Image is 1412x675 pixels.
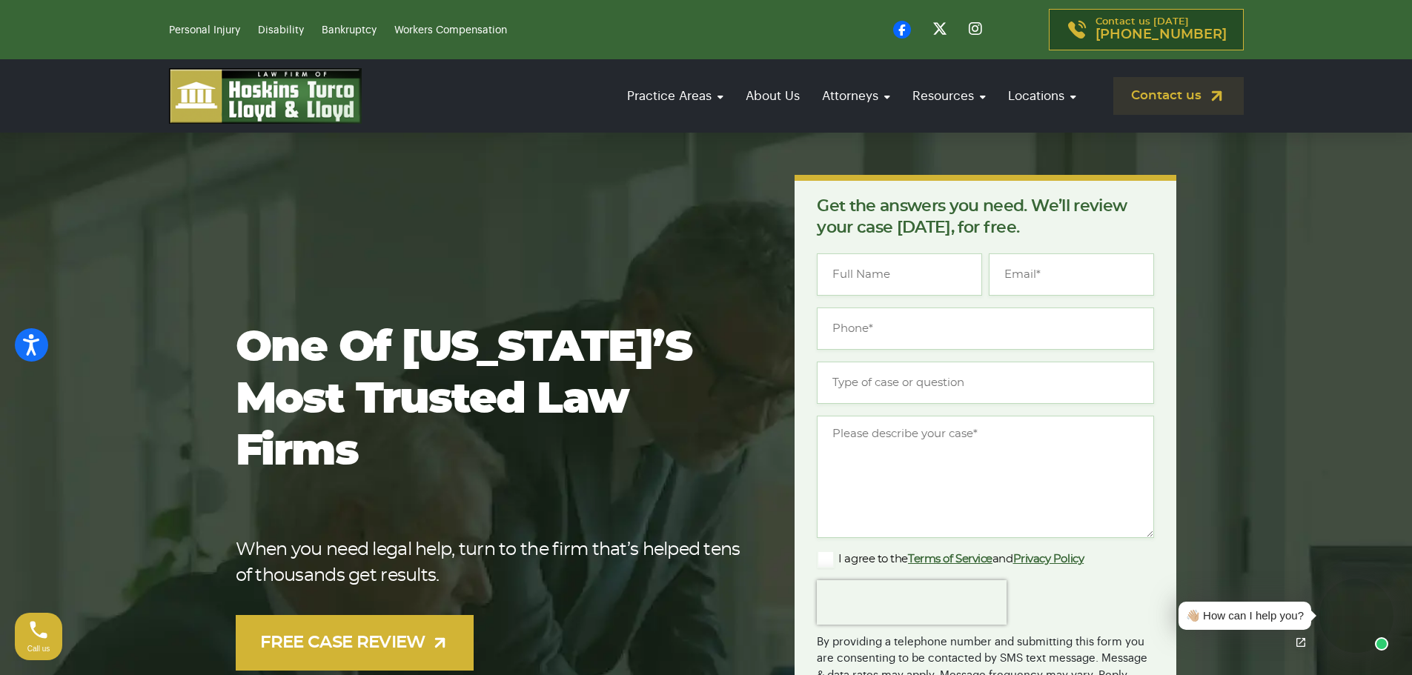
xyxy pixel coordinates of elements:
[431,634,449,652] img: arrow-up-right-light.svg
[817,551,1084,568] label: I agree to the and
[236,615,474,671] a: FREE CASE REVIEW
[815,75,898,117] a: Attorneys
[27,645,50,653] span: Call us
[817,362,1154,404] input: Type of case or question
[817,196,1154,239] p: Get the answers you need. We’ll review your case [DATE], for free.
[908,553,992,565] a: Terms of Service
[1285,627,1316,658] a: Open chat
[1013,553,1084,565] a: Privacy Policy
[817,307,1154,350] input: Phone*
[236,322,748,478] h1: One of [US_STATE]’s most trusted law firms
[738,75,807,117] a: About Us
[620,75,731,117] a: Practice Areas
[169,25,240,36] a: Personal Injury
[1096,17,1227,42] p: Contact us [DATE]
[817,253,982,296] input: Full Name
[169,68,362,124] img: logo
[1001,75,1084,117] a: Locations
[905,75,993,117] a: Resources
[322,25,377,36] a: Bankruptcy
[989,253,1154,296] input: Email*
[1049,9,1244,50] a: Contact us [DATE][PHONE_NUMBER]
[1186,608,1304,625] div: 👋🏼 How can I help you?
[1096,27,1227,42] span: [PHONE_NUMBER]
[258,25,304,36] a: Disability
[236,537,748,589] p: When you need legal help, turn to the firm that’s helped tens of thousands get results.
[394,25,507,36] a: Workers Compensation
[817,580,1007,625] iframe: reCAPTCHA
[1113,77,1244,115] a: Contact us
